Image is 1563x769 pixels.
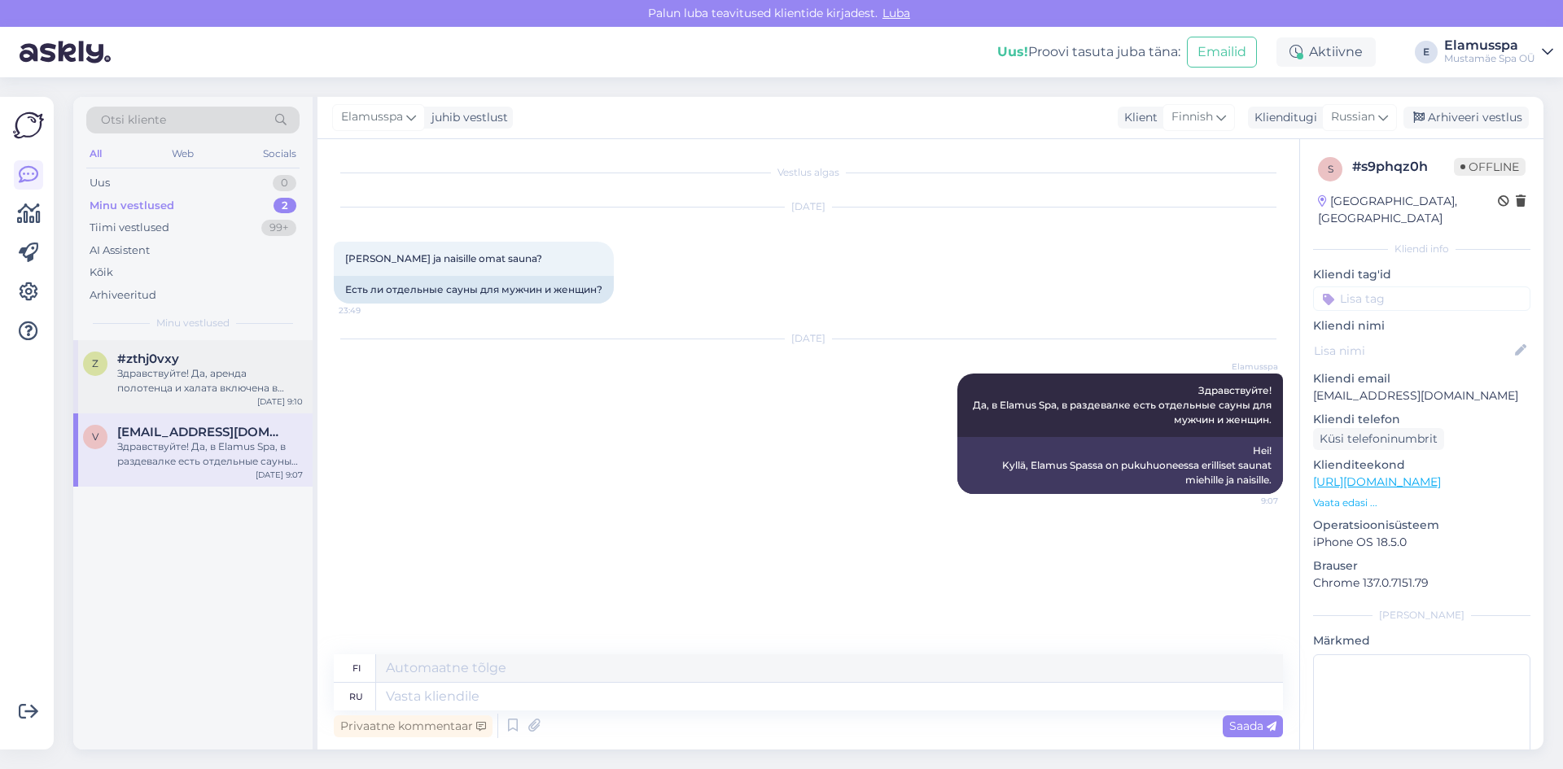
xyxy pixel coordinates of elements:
[90,264,113,281] div: Kõik
[90,198,174,214] div: Minu vestlused
[341,108,403,126] span: Elamusspa
[92,357,99,369] span: z
[334,715,493,737] div: Privaatne kommentaar
[878,6,915,20] span: Luba
[334,165,1283,180] div: Vestlus algas
[1444,39,1535,52] div: Elamusspa
[1229,719,1276,733] span: Saada
[169,143,197,164] div: Web
[256,469,303,481] div: [DATE] 9:07
[117,352,179,366] span: #zthj0vxy
[1313,242,1530,256] div: Kliendi info
[117,366,303,395] div: Здравствуйте! Да, аренда полотенца и халата включена в стоимость билета в Spa21+.
[1313,317,1530,334] p: Kliendi nimi
[1313,370,1530,387] p: Kliendi email
[1187,37,1257,68] button: Emailid
[334,331,1283,346] div: [DATE]
[92,430,99,443] span: v
[1217,495,1278,507] span: 9:07
[973,384,1274,426] span: Здравствуйте! Да, в Elamus Spa, в раздевалке есть отдельные сауны для мужчин и женщин.
[117,425,287,439] span: valeri.luokkala@gmail.com
[1352,157,1454,177] div: # s9phqz0h
[334,276,614,304] div: Есть ли отдельные сауны для мужчин и женщин?
[274,198,296,214] div: 2
[90,175,110,191] div: Uus
[1313,411,1530,428] p: Kliendi telefon
[425,109,508,126] div: juhib vestlust
[90,242,150,259] div: AI Assistent
[957,437,1283,494] div: Hei! Kyllä, Elamus Spassa on pukuhuoneessa erilliset saunat miehille ja naisille.
[1444,39,1553,65] a: ElamusspaMustamäe Spa OÜ
[997,42,1180,62] div: Proovi tasuta juba täna:
[1118,109,1158,126] div: Klient
[1313,428,1444,450] div: Küsi telefoninumbrit
[1313,557,1530,575] p: Brauser
[997,44,1028,59] b: Uus!
[90,287,156,304] div: Arhiveeritud
[1313,517,1530,534] p: Operatsioonisüsteem
[257,395,303,408] div: [DATE] 9:10
[1331,108,1375,126] span: Russian
[13,110,44,141] img: Askly Logo
[1313,632,1530,649] p: Märkmed
[1217,360,1278,373] span: Elamusspa
[1328,163,1333,175] span: s
[1313,575,1530,592] p: Chrome 137.0.7151.79
[273,175,296,191] div: 0
[1313,387,1530,404] p: [EMAIL_ADDRESS][DOMAIN_NAME]
[101,111,166,129] span: Otsi kliente
[1454,158,1526,176] span: Offline
[261,220,296,236] div: 99+
[1248,109,1317,126] div: Klienditugi
[1318,193,1498,227] div: [GEOGRAPHIC_DATA], [GEOGRAPHIC_DATA]
[1313,608,1530,623] div: [PERSON_NAME]
[349,683,363,710] div: ru
[334,199,1283,214] div: [DATE]
[339,304,400,317] span: 23:49
[1171,108,1213,126] span: Finnish
[1313,266,1530,283] p: Kliendi tag'id
[1403,107,1529,129] div: Arhiveeri vestlus
[90,220,169,236] div: Tiimi vestlused
[1314,342,1512,360] input: Lisa nimi
[86,143,105,164] div: All
[117,439,303,469] div: Здравствуйте! Да, в Elamus Spa, в раздевалке есть отдельные сауны для мужчин и женщин.
[1276,37,1376,67] div: Aktiivne
[1444,52,1535,65] div: Mustamäe Spa OÜ
[156,316,230,330] span: Minu vestlused
[345,252,542,264] span: [PERSON_NAME] ja naisille omat sauna?
[1313,474,1441,489] a: [URL][DOMAIN_NAME]
[260,143,300,164] div: Socials
[1313,534,1530,551] p: iPhone OS 18.5.0
[1313,496,1530,510] p: Vaata edasi ...
[1313,457,1530,474] p: Klienditeekond
[1415,41,1438,63] div: E
[1313,286,1530,311] input: Lisa tag
[352,654,361,682] div: fi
